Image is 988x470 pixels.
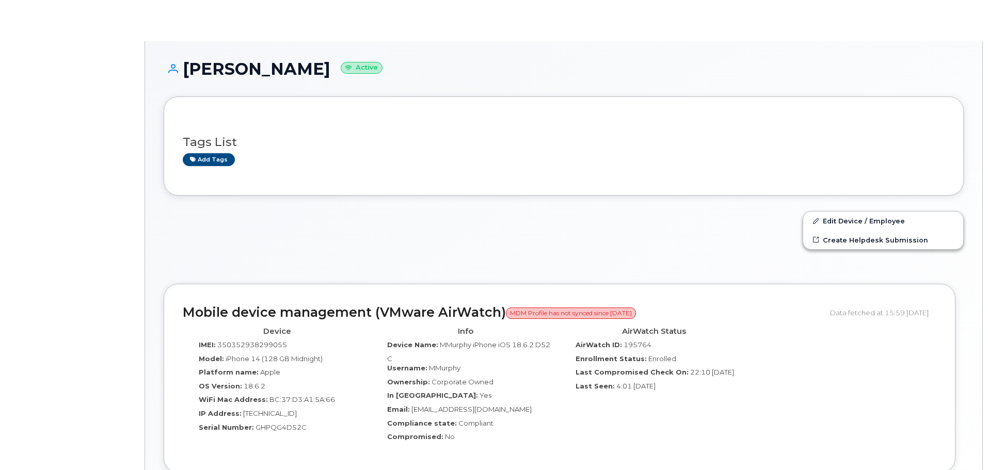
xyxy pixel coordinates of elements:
[387,391,478,400] label: In [GEOGRAPHIC_DATA]:
[379,327,552,336] h4: Info
[243,409,297,417] span: [TECHNICAL_ID]
[458,419,493,427] span: Compliant
[648,354,676,363] span: Enrolled
[341,62,383,74] small: Active
[387,432,443,442] label: Compromised:
[199,409,242,418] label: IP Address:
[690,368,734,376] span: 22:10 [DATE]
[387,418,457,428] label: Compliance state:
[387,404,410,414] label: Email:
[506,307,636,319] span: MDM Profile has not synced since [DATE]
[190,327,363,336] h4: Device
[411,405,532,413] span: [EMAIL_ADDRESS][DOMAIN_NAME]
[244,382,265,390] span: 18.6.2
[260,368,280,376] span: Apple
[616,382,656,390] span: 4:01 [DATE]
[226,354,323,363] span: iPhone 14 (128 GB Midnight)
[183,153,235,166] a: Add tags
[199,367,259,377] label: Platform name:
[429,364,460,372] span: MMurphy
[183,305,822,320] h2: Mobile device management (VMware AirWatch)
[803,212,963,230] a: Edit Device / Employee
[830,303,936,322] div: Data fetched at 15:59 [DATE]
[803,231,963,249] a: Create Helpdesk Submission
[199,354,224,364] label: Model:
[183,136,945,149] h3: Tags List
[217,341,287,349] span: 350352938299055
[199,381,242,391] label: OS Version:
[387,341,550,363] span: MMurphy iPhone iOS 18.6.2 D52C
[387,340,438,350] label: Device Name:
[164,60,964,78] h1: [PERSON_NAME]
[480,391,491,399] span: Yes
[576,381,615,391] label: Last Seen:
[576,340,622,350] label: AirWatch ID:
[576,367,689,377] label: Last Compromised Check On:
[199,340,216,350] label: IMEI:
[567,327,740,336] h4: AirWatch Status
[387,363,427,373] label: Username:
[269,395,335,403] span: BC:37:D3:A1:5A:66
[445,432,455,441] span: No
[256,423,307,431] span: GHPQG4D52C
[199,423,254,432] label: Serial Number:
[432,378,493,386] span: Corporate Owned
[387,377,430,387] label: Ownership:
[624,341,651,349] span: 195764
[199,395,268,404] label: WiFi Mac Address:
[576,354,647,364] label: Enrollment Status:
